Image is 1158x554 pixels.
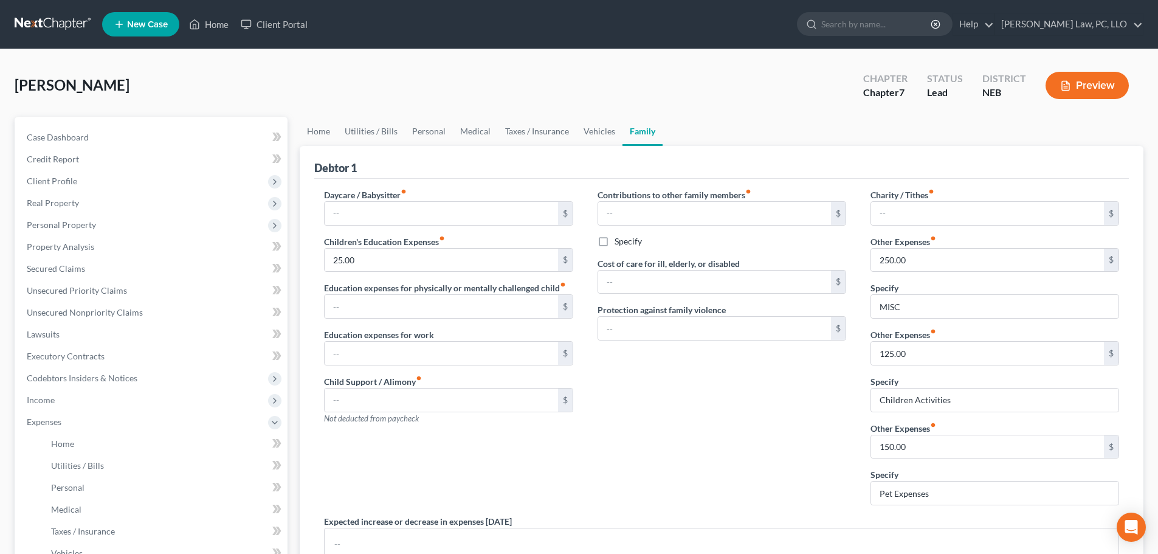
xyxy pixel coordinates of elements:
a: Client Portal [235,13,314,35]
label: Child Support / Alimony [324,375,422,388]
label: Protection against family violence [598,303,726,316]
i: fiber_manual_record [930,422,936,428]
a: Family [622,117,663,146]
a: Utilities / Bills [41,455,288,477]
span: Personal Property [27,220,96,230]
div: $ [831,317,846,340]
input: -- [325,295,557,318]
div: $ [558,202,573,225]
div: $ [558,295,573,318]
a: Home [41,433,288,455]
span: Client Profile [27,176,77,186]
a: Case Dashboard [17,126,288,148]
span: [PERSON_NAME] [15,76,129,94]
span: Income [27,395,55,405]
label: Specify [870,375,898,388]
label: Daycare / Babysitter [324,189,407,201]
a: Unsecured Priority Claims [17,280,288,302]
i: fiber_manual_record [416,375,422,381]
div: $ [1104,342,1118,365]
a: Taxes / Insurance [41,521,288,542]
input: -- [598,202,831,225]
i: fiber_manual_record [560,282,566,288]
label: Education expenses for work [324,328,434,341]
span: Codebtors Insiders & Notices [27,373,137,383]
div: Chapter [863,72,908,86]
a: Help [953,13,994,35]
label: Other Expenses [870,328,936,341]
span: Taxes / Insurance [51,526,115,536]
div: Debtor 1 [314,161,357,175]
div: $ [558,342,573,365]
label: Other Expenses [870,422,936,435]
div: $ [831,271,846,294]
span: Utilities / Bills [51,460,104,471]
div: NEB [982,86,1026,100]
a: Utilities / Bills [337,117,405,146]
button: Preview [1046,72,1129,99]
span: Home [51,438,74,449]
a: Secured Claims [17,258,288,280]
label: Children's Education Expenses [324,235,445,248]
input: -- [871,249,1104,272]
i: fiber_manual_record [401,189,407,195]
span: Not deducted from paycheck [324,414,419,423]
a: Medical [453,117,498,146]
div: $ [1104,249,1118,272]
label: Expected increase or decrease in expenses [DATE] [324,515,512,528]
div: $ [1104,202,1118,225]
div: $ [831,202,846,225]
a: Medical [41,499,288,521]
span: Credit Report [27,154,79,164]
input: -- [325,342,557,365]
span: Medical [51,504,81,514]
a: Unsecured Nonpriority Claims [17,302,288,324]
label: Education expenses for physically or mentally challenged child [324,282,566,294]
i: fiber_manual_record [930,235,936,241]
label: Other Expenses [870,235,936,248]
span: Property Analysis [27,241,94,252]
label: Specify [615,235,642,248]
input: -- [871,342,1104,365]
span: Lawsuits [27,329,60,339]
a: Home [183,13,235,35]
a: Taxes / Insurance [498,117,576,146]
a: Home [300,117,337,146]
span: Personal [51,482,84,493]
i: fiber_manual_record [928,189,934,195]
i: fiber_manual_record [745,189,751,195]
div: $ [1104,435,1118,459]
div: Status [927,72,963,86]
input: -- [325,249,557,272]
a: Executory Contracts [17,345,288,367]
span: 7 [899,86,905,98]
input: -- [325,202,557,225]
div: $ [558,389,573,412]
i: fiber_manual_record [439,235,445,241]
a: Lawsuits [17,324,288,345]
input: Search by name... [821,13,932,35]
input: Specify... [871,482,1118,505]
input: -- [871,202,1104,225]
label: Charity / Tithes [870,189,934,201]
label: Contributions to other family members [598,189,751,201]
input: -- [598,271,831,294]
a: Property Analysis [17,236,288,258]
input: -- [871,435,1104,459]
span: Case Dashboard [27,132,89,142]
div: District [982,72,1026,86]
input: -- [325,389,557,412]
span: Secured Claims [27,263,85,274]
input: Specify... [871,295,1118,318]
a: Credit Report [17,148,288,170]
a: [PERSON_NAME] Law, PC, LLO [995,13,1143,35]
div: Chapter [863,86,908,100]
a: Personal [405,117,453,146]
a: Vehicles [576,117,622,146]
div: Open Intercom Messenger [1117,513,1146,542]
span: Real Property [27,198,79,208]
span: Executory Contracts [27,351,105,361]
input: -- [598,317,831,340]
i: fiber_manual_record [930,328,936,334]
input: Specify... [871,389,1118,412]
